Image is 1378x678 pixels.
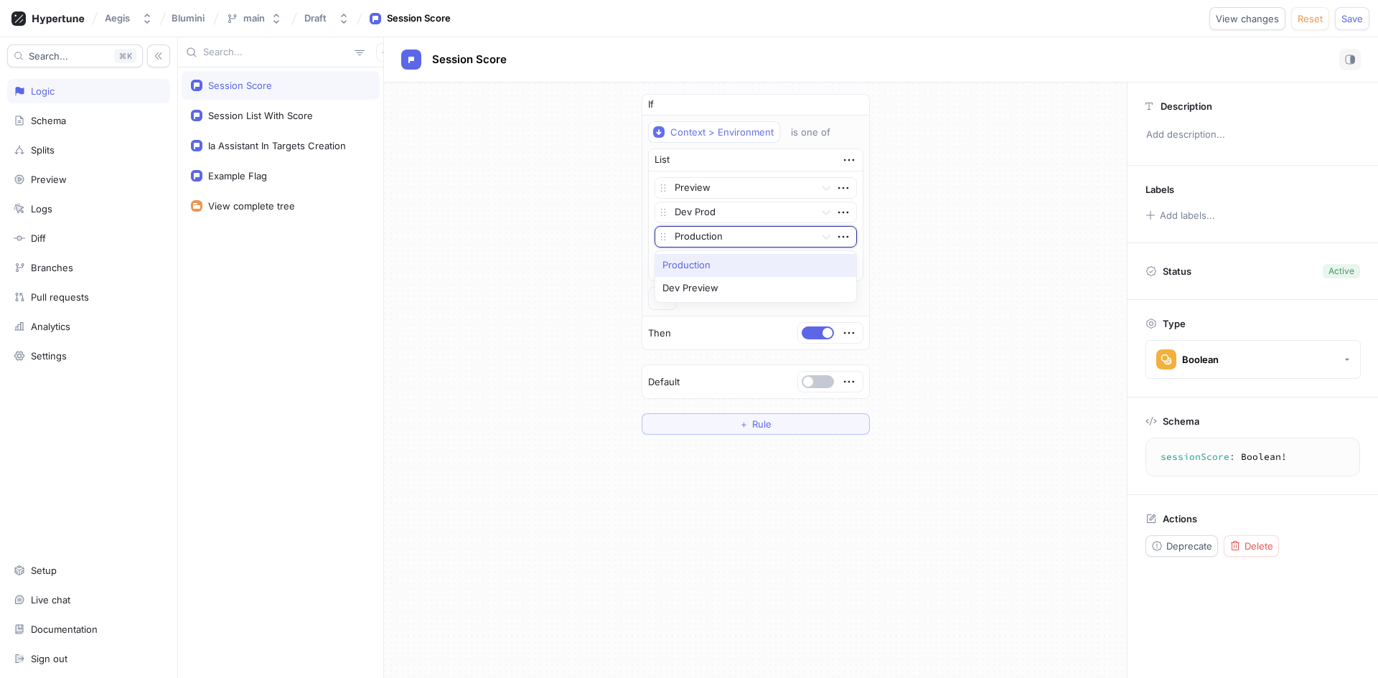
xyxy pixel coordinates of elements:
[31,85,55,97] div: Logic
[648,326,671,341] p: Then
[1145,184,1174,195] p: Labels
[31,174,67,185] div: Preview
[752,420,772,428] span: Rule
[208,170,267,182] div: Example Flag
[1216,14,1279,23] span: View changes
[655,153,670,167] div: List
[1209,7,1285,30] button: View changes
[31,350,67,362] div: Settings
[1328,265,1354,278] div: Active
[1161,100,1212,112] p: Description
[31,321,70,332] div: Analytics
[208,80,272,91] div: Session Score
[203,45,349,60] input: Search...
[31,262,73,273] div: Branches
[31,623,98,635] div: Documentation
[739,420,749,428] span: ＋
[220,6,288,30] button: main
[304,12,327,24] div: Draft
[655,254,856,277] div: Production
[1182,354,1219,366] div: Boolean
[208,200,295,212] div: View complete tree
[31,144,55,156] div: Splits
[1341,14,1363,23] span: Save
[105,12,130,24] div: Aegis
[670,126,774,138] div: Context > Environment
[31,291,89,303] div: Pull requests
[31,232,46,244] div: Diff
[1145,535,1218,557] button: Deprecate
[7,44,143,67] button: Search...K
[31,565,57,576] div: Setup
[387,11,451,26] div: Session Score
[299,6,355,30] button: Draft
[208,110,313,121] div: Session List With Score
[7,617,170,641] a: Documentation
[1163,318,1186,329] p: Type
[655,277,856,300] div: Dev Preview
[1298,14,1323,23] span: Reset
[1245,542,1273,550] span: Delete
[1163,415,1199,427] p: Schema
[784,121,851,143] button: is one of
[1335,7,1369,30] button: Save
[1140,206,1219,225] button: Add labels...
[1291,7,1329,30] button: Reset
[31,653,67,664] div: Sign out
[172,13,205,23] span: Blumini
[208,140,346,151] div: Ia Assistant In Targets Creation
[1224,535,1279,557] button: Delete
[1145,340,1361,379] button: Boolean
[432,54,507,65] span: Session Score
[99,6,159,30] button: Aegis
[1140,123,1366,147] p: Add description...
[31,594,70,606] div: Live chat
[1163,261,1191,281] p: Status
[1166,542,1212,550] span: Deprecate
[31,115,66,126] div: Schema
[1163,513,1197,524] p: Actions
[114,49,136,63] div: K
[642,413,870,435] button: ＋Rule
[648,98,654,112] p: If
[648,121,780,143] button: Context > Environment
[1152,444,1354,470] textarea: sessionScore: Boolean!
[243,12,265,24] div: main
[29,52,68,60] span: Search...
[648,375,680,390] p: Default
[791,126,830,138] div: is one of
[31,203,52,215] div: Logs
